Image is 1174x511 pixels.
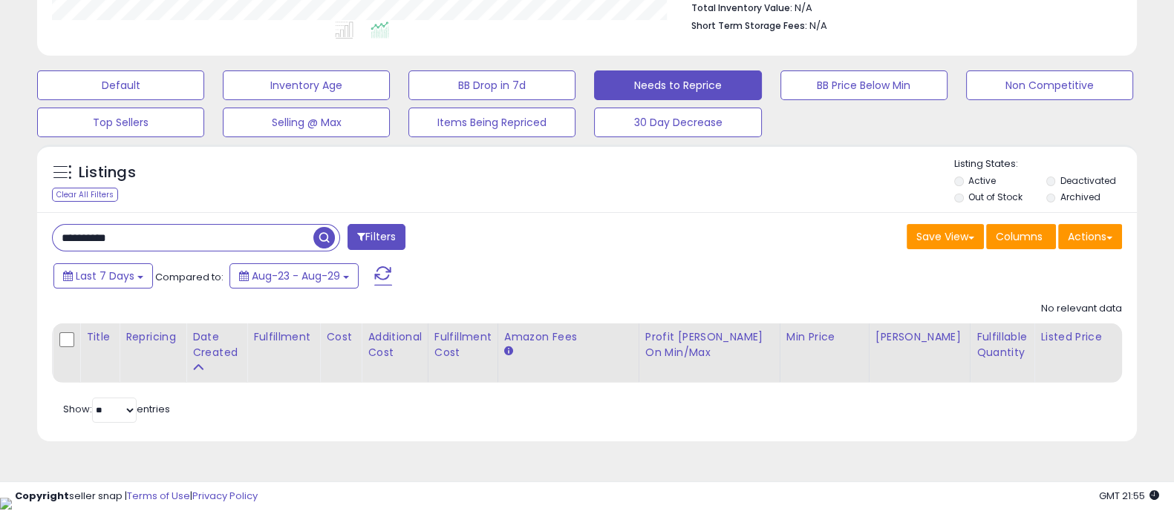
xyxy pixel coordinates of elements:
[691,19,807,32] b: Short Term Storage Fees:
[348,224,405,250] button: Filters
[76,268,134,283] span: Last 7 Days
[1041,302,1122,316] div: No relevant data
[37,70,204,100] button: Default
[594,70,761,100] button: Needs to Reprice
[86,329,113,345] div: Title
[192,489,258,503] a: Privacy Policy
[986,224,1056,249] button: Columns
[1058,224,1122,249] button: Actions
[223,70,390,100] button: Inventory Age
[504,345,513,358] small: Amazon Fees.
[155,270,224,284] span: Compared to:
[192,329,241,360] div: Date Created
[52,188,118,202] div: Clear All Filters
[1060,174,1115,187] label: Deactivated
[53,263,153,289] button: Last 7 Days
[15,489,69,503] strong: Copyright
[968,191,1023,203] label: Out of Stock
[125,329,180,345] div: Repricing
[79,162,136,183] h5: Listings
[1099,489,1159,503] span: 2025-09-6 21:55 GMT
[63,402,170,416] span: Show: entries
[966,70,1133,100] button: Non Competitive
[594,108,761,137] button: 30 Day Decrease
[691,1,792,14] b: Total Inventory Value:
[252,268,340,283] span: Aug-23 - Aug-29
[639,323,780,383] th: The percentage added to the cost of goods (COGS) that forms the calculator for Min & Max prices.
[875,329,964,345] div: [PERSON_NAME]
[368,329,422,360] div: Additional Cost
[326,329,355,345] div: Cost
[996,229,1043,244] span: Columns
[786,329,863,345] div: Min Price
[127,489,190,503] a: Terms of Use
[229,263,359,289] button: Aug-23 - Aug-29
[1060,191,1100,203] label: Archived
[408,108,575,137] button: Items Being Repriced
[809,19,827,33] span: N/A
[37,108,204,137] button: Top Sellers
[976,329,1028,360] div: Fulfillable Quantity
[645,329,774,360] div: Profit [PERSON_NAME] on Min/Max
[907,224,984,249] button: Save View
[253,329,313,345] div: Fulfillment
[223,108,390,137] button: Selling @ Max
[954,157,1137,171] p: Listing States:
[968,174,996,187] label: Active
[408,70,575,100] button: BB Drop in 7d
[434,329,492,360] div: Fulfillment Cost
[504,329,633,345] div: Amazon Fees
[15,489,258,504] div: seller snap | |
[1040,329,1169,345] div: Listed Price
[780,70,948,100] button: BB Price Below Min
